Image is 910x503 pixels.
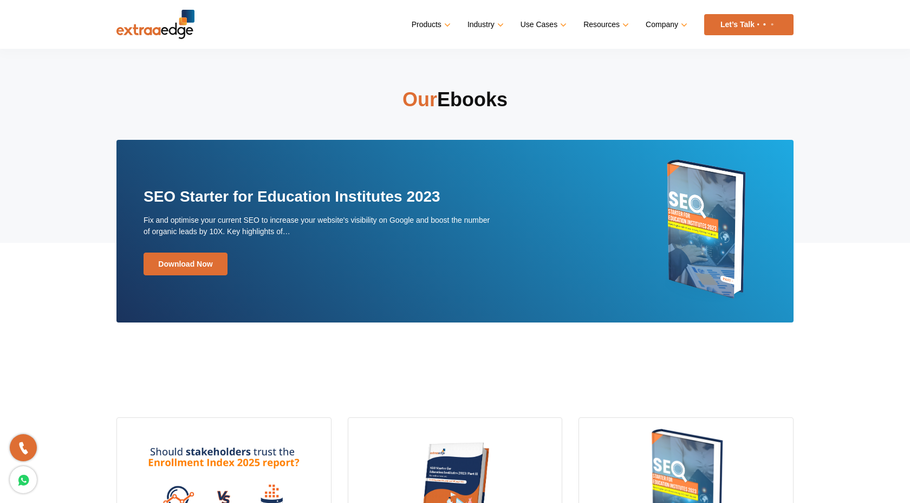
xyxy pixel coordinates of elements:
[144,253,227,275] a: Download Now
[467,17,502,33] a: Industry
[646,17,685,33] a: Company
[144,188,440,205] a: SEO Starter for Education Institutes 2023
[583,17,627,33] a: Resources
[144,215,494,237] p: Fix and optimise your current SEO to increase your website's visibility on Google and boost the n...
[521,17,564,33] a: Use Cases
[704,14,794,35] a: Let’s Talk
[412,17,448,33] a: Products
[402,88,437,111] strong: Our
[116,87,794,113] h2: Ebooks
